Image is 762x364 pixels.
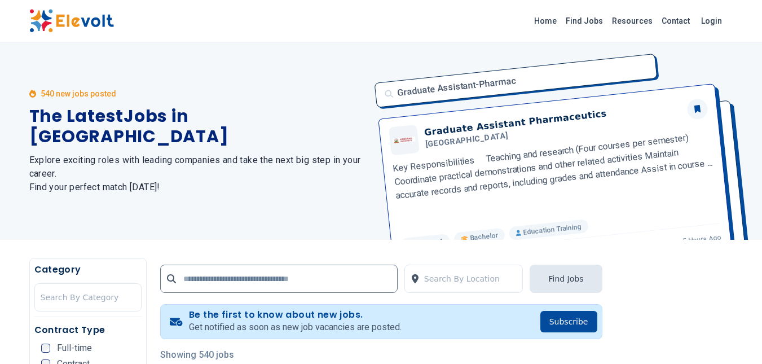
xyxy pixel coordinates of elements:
h5: Category [34,263,142,277]
span: Full-time [57,344,92,353]
p: 540 new jobs posted [41,88,116,99]
a: Resources [607,12,657,30]
img: Elevolt [29,9,114,33]
p: Get notified as soon as new job vacancies are posted. [189,321,402,334]
h1: The Latest Jobs in [GEOGRAPHIC_DATA] [29,106,368,147]
h2: Explore exciting roles with leading companies and take the next big step in your career. Find you... [29,154,368,194]
a: Login [694,10,729,32]
input: Full-time [41,344,50,353]
p: Showing 540 jobs [160,348,602,362]
a: Contact [657,12,694,30]
a: Find Jobs [561,12,607,30]
a: Home [530,12,561,30]
button: Subscribe [540,311,597,332]
h5: Contract Type [34,323,142,337]
h4: Be the first to know about new jobs. [189,309,402,321]
button: Find Jobs [530,265,602,293]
